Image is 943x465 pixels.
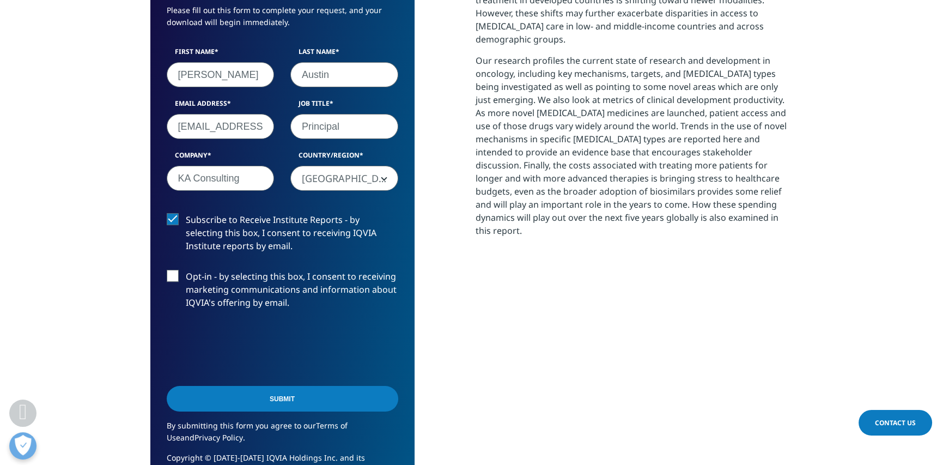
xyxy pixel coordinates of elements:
[167,4,398,37] p: Please fill out this form to complete your request, and your download will begin immediately.
[9,432,36,460] button: Open Preferences
[290,99,398,114] label: Job Title
[290,47,398,62] label: Last Name
[167,213,398,258] label: Subscribe to Receive Institute Reports - by selecting this box, I consent to receiving IQVIA Inst...
[290,166,398,191] span: United States
[859,410,932,436] a: Contact Us
[291,166,398,191] span: United States
[167,327,332,369] iframe: reCAPTCHA
[167,99,275,114] label: Email Address
[167,270,398,315] label: Opt-in - by selecting this box, I consent to receiving marketing communications and information a...
[167,47,275,62] label: First Name
[875,418,916,427] span: Contact Us
[167,420,398,452] p: By submitting this form you agree to our and .
[476,54,793,245] p: Our research profiles the current state of research and development in oncology, including key me...
[290,150,398,166] label: Country/Region
[167,386,398,412] input: Submit
[167,150,275,166] label: Company
[194,432,243,443] a: Privacy Policy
